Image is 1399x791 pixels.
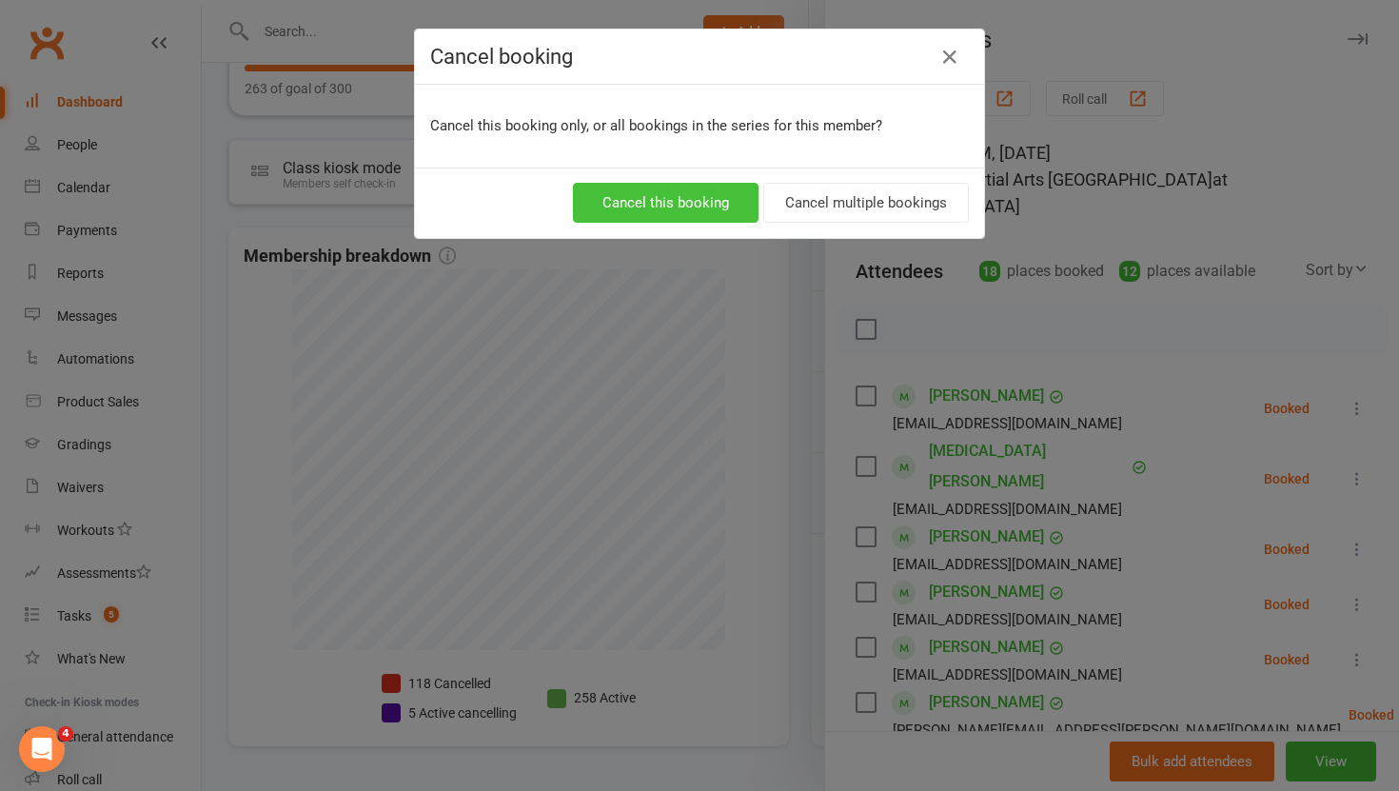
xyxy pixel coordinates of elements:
[58,726,73,742] span: 4
[573,183,759,223] button: Cancel this booking
[935,42,965,72] button: Close
[763,183,969,223] button: Cancel multiple bookings
[19,726,65,772] iframe: Intercom live chat
[430,114,969,137] p: Cancel this booking only, or all bookings in the series for this member?
[430,45,969,69] h4: Cancel booking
